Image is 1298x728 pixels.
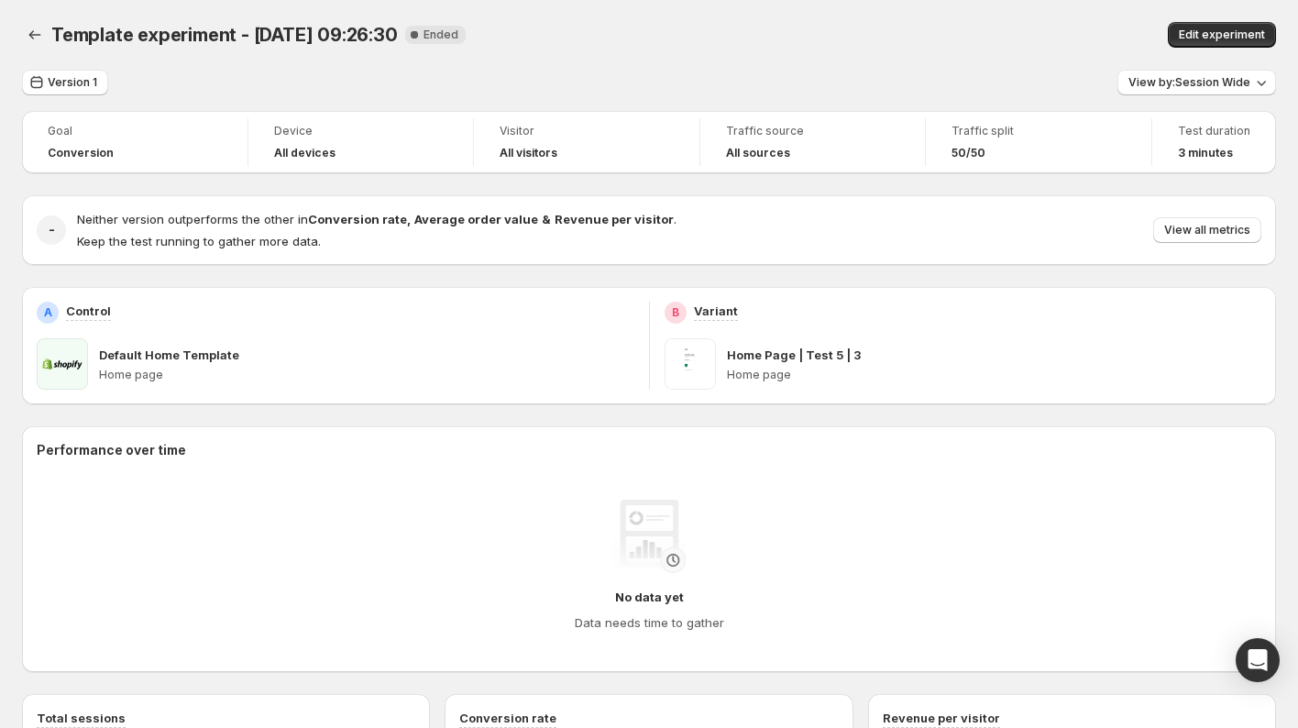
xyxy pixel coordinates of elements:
[500,124,674,138] span: Visitor
[694,302,738,320] p: Variant
[37,709,126,727] h3: Total sessions
[308,212,407,226] strong: Conversion rate
[1179,28,1265,42] span: Edit experiment
[500,146,557,160] h4: All visitors
[1128,75,1250,90] span: View by: Session Wide
[1153,217,1261,243] button: View all metrics
[951,146,985,160] span: 50/50
[44,305,52,320] h2: A
[48,146,114,160] span: Conversion
[672,305,679,320] h2: B
[951,124,1126,138] span: Traffic split
[77,234,321,248] span: Keep the test running to gather more data.
[1236,638,1280,682] div: Open Intercom Messenger
[423,28,458,42] span: Ended
[542,212,551,226] strong: &
[555,212,674,226] strong: Revenue per visitor
[77,212,676,226] span: Neither version outperforms the other in .
[51,24,398,46] span: Template experiment - [DATE] 09:26:30
[726,146,790,160] h4: All sources
[726,122,900,162] a: Traffic sourceAll sources
[575,613,724,632] h4: Data needs time to gather
[99,346,239,364] p: Default Home Template
[49,221,55,239] h2: -
[1168,22,1276,48] button: Edit experiment
[612,500,686,573] img: No data yet
[48,122,222,162] a: GoalConversion
[951,122,1126,162] a: Traffic split50/50
[1117,70,1276,95] button: View by:Session Wide
[99,368,634,382] p: Home page
[1178,122,1250,162] a: Test duration3 minutes
[274,146,335,160] h4: All devices
[22,22,48,48] button: Back
[727,346,861,364] p: Home Page | Test 5 | 3
[615,588,684,606] h4: No data yet
[407,212,411,226] strong: ,
[274,122,448,162] a: DeviceAll devices
[883,709,1000,727] h3: Revenue per visitor
[66,302,111,320] p: Control
[1164,223,1250,237] span: View all metrics
[22,70,108,95] button: Version 1
[1178,124,1250,138] span: Test duration
[459,709,556,727] h3: Conversion rate
[665,338,716,390] img: Home Page | Test 5 | 3
[726,124,900,138] span: Traffic source
[48,75,97,90] span: Version 1
[414,212,538,226] strong: Average order value
[48,124,222,138] span: Goal
[1178,146,1233,160] span: 3 minutes
[37,338,88,390] img: Default Home Template
[727,368,1262,382] p: Home page
[500,122,674,162] a: VisitorAll visitors
[274,124,448,138] span: Device
[37,441,1261,459] h2: Performance over time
